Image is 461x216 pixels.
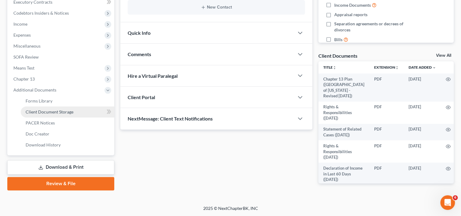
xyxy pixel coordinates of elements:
a: Client Document Storage [21,106,114,117]
span: 6 [453,195,458,200]
a: SOFA Review [9,52,114,63]
td: Rights & Responsibilities ([DATE]) [318,102,369,124]
i: unfold_more [333,66,336,70]
span: NextMessage: Client Text Notifications [128,116,213,121]
span: Bills [334,37,342,43]
button: New Contact [133,5,300,10]
a: Review & File [7,177,114,190]
span: Codebtors Insiders & Notices [13,10,69,16]
td: PDF [369,124,404,141]
td: PDF [369,140,404,163]
a: Download & Print [7,160,114,175]
span: Miscellaneous [13,43,41,49]
i: unfold_more [395,66,399,70]
span: Appraisal reports [334,12,367,18]
span: Expenses [13,32,31,38]
span: Hire a Virtual Paralegal [128,73,178,79]
td: [DATE] [404,74,441,102]
a: PACER Notices [21,117,114,128]
span: Forms Library [26,98,52,103]
td: PDF [369,163,404,185]
td: [DATE] [404,140,441,163]
td: Chapter 13 Plan ([GEOGRAPHIC_DATA] of [US_STATE] - Revised [DATE]) [318,74,369,102]
span: Additional Documents [13,87,56,92]
span: Income Documents [334,2,371,8]
a: Date Added expand_more [409,65,436,70]
a: Forms Library [21,95,114,106]
td: [DATE] [404,124,441,141]
span: Income [13,21,27,27]
i: expand_more [432,66,436,70]
iframe: Intercom live chat [440,195,455,210]
td: Declaration of Income in Last 60 Days ([DATE]) [318,163,369,185]
span: Client Portal [128,94,155,100]
span: Quick Info [128,30,151,36]
a: Download History [21,139,114,150]
td: Rights & Responsibilities ([DATE]) [318,140,369,163]
a: Titleunfold_more [323,65,336,70]
a: Doc Creator [21,128,114,139]
div: Client Documents [318,52,357,59]
span: SOFA Review [13,54,39,59]
a: View All [436,53,451,58]
span: Comments [128,51,151,57]
span: Chapter 13 [13,76,35,81]
td: PDF [369,102,404,124]
td: PDF [369,74,404,102]
span: Means Test [13,65,34,70]
span: Client Document Storage [26,109,73,114]
td: [DATE] [404,102,441,124]
span: Download History [26,142,61,147]
span: PACER Notices [26,120,55,125]
span: Doc Creator [26,131,49,136]
span: Separation agreements or decrees of divorces [334,21,415,33]
a: Extensionunfold_more [374,65,399,70]
td: [DATE] [404,163,441,185]
td: Statement of Related Cases ([DATE]) [318,124,369,141]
